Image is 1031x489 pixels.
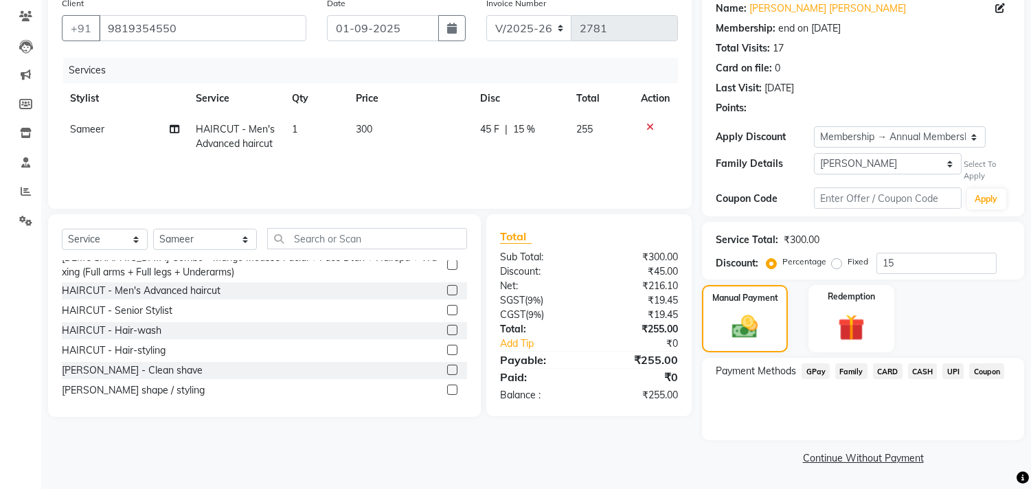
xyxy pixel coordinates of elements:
[292,123,297,135] span: 1
[967,189,1006,209] button: Apply
[490,388,589,402] div: Balance :
[908,363,938,379] span: CASH
[589,322,689,337] div: ₹255.00
[480,122,499,137] span: 45 F
[782,255,826,268] label: Percentage
[490,308,589,322] div: ( )
[528,295,541,306] span: 9%
[784,233,819,247] div: ₹300.00
[568,83,633,114] th: Total
[490,322,589,337] div: Total:
[513,122,535,137] span: 15 %
[267,228,467,249] input: Search or Scan
[490,369,589,385] div: Paid:
[472,83,568,114] th: Disc
[62,284,220,298] div: HAIRCUT - Men's Advanced haircut
[873,363,903,379] span: CARD
[828,291,875,303] label: Redemption
[835,363,868,379] span: Family
[724,312,765,342] img: _cash.svg
[500,229,532,244] span: Total
[505,122,508,137] span: |
[716,81,762,95] div: Last Visit:
[490,337,606,351] a: Add Tip
[356,123,372,135] span: 300
[490,250,589,264] div: Sub Total:
[802,363,830,379] span: GPay
[716,233,778,247] div: Service Total:
[500,294,525,306] span: SGST
[589,388,689,402] div: ₹255.00
[716,61,772,76] div: Card on file:
[764,81,794,95] div: [DATE]
[830,311,873,345] img: _gift.svg
[775,61,780,76] div: 0
[62,383,205,398] div: [PERSON_NAME] shape / styling
[589,308,689,322] div: ₹19.45
[490,352,589,368] div: Payable:
[633,83,678,114] th: Action
[589,352,689,368] div: ₹255.00
[63,58,688,83] div: Services
[778,21,841,36] div: end on [DATE]
[716,364,796,378] span: Payment Methods
[606,337,689,351] div: ₹0
[773,41,784,56] div: 17
[490,293,589,308] div: ( )
[716,101,747,115] div: Points:
[284,83,348,114] th: Qty
[62,15,100,41] button: +91
[716,192,814,206] div: Coupon Code
[716,157,814,171] div: Family Details
[716,130,814,144] div: Apply Discount
[589,250,689,264] div: ₹300.00
[62,304,172,318] div: HAIRCUT - Senior Stylist
[528,309,541,320] span: 9%
[848,255,868,268] label: Fixed
[749,1,906,16] a: [PERSON_NAME] [PERSON_NAME]
[576,123,593,135] span: 255
[964,159,1010,182] div: Select To Apply
[942,363,964,379] span: UPI
[589,264,689,279] div: ₹45.00
[500,308,525,321] span: CGST
[62,83,188,114] th: Stylist
[490,279,589,293] div: Net:
[814,187,961,209] input: Enter Offer / Coupon Code
[712,292,778,304] label: Manual Payment
[716,21,775,36] div: Membership:
[589,293,689,308] div: ₹19.45
[705,451,1021,466] a: Continue Without Payment
[188,83,284,114] th: Service
[70,123,104,135] span: Sameer
[99,15,306,41] input: Search by Name/Mobile/Email/Code
[62,323,161,338] div: HAIRCUT - Hair-wash
[62,343,166,358] div: HAIRCUT - Hair-styling
[62,251,442,280] div: [DEMOGRAPHIC_DATA] Combo - Mango Mousse Facial + Face Dtan + Hairspa + Waxing (Full arms + Full l...
[490,264,589,279] div: Discount:
[62,363,203,378] div: [PERSON_NAME] - Clean shave
[716,256,758,271] div: Discount:
[969,363,1004,379] span: Coupon
[589,279,689,293] div: ₹216.10
[716,1,747,16] div: Name:
[716,41,770,56] div: Total Visits:
[589,369,689,385] div: ₹0
[196,123,275,150] span: HAIRCUT - Men's Advanced haircut
[348,83,472,114] th: Price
